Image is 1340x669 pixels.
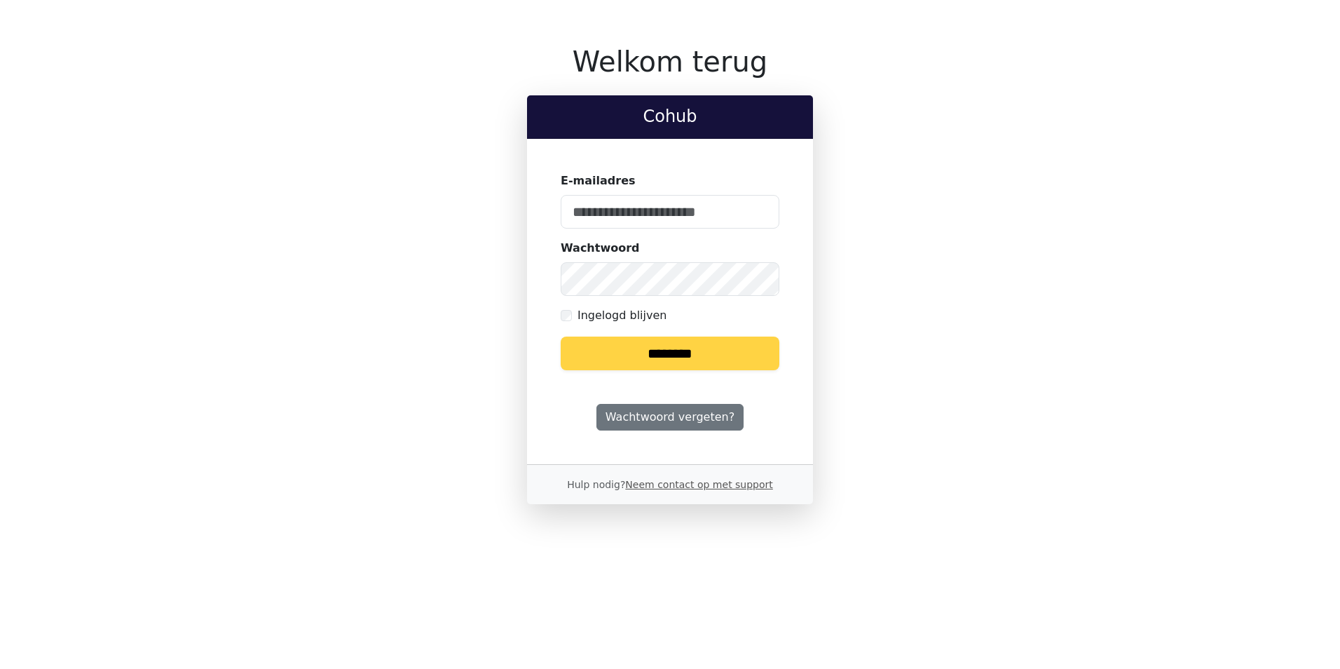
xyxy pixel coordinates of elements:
[577,307,666,324] label: Ingelogd blijven
[538,107,802,127] h2: Cohub
[527,45,813,79] h1: Welkom terug
[596,404,744,431] a: Wachtwoord vergeten?
[561,173,636,189] label: E-mailadres
[561,240,640,257] label: Wachtwoord
[625,479,772,490] a: Neem contact op met support
[567,479,773,490] small: Hulp nodig?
